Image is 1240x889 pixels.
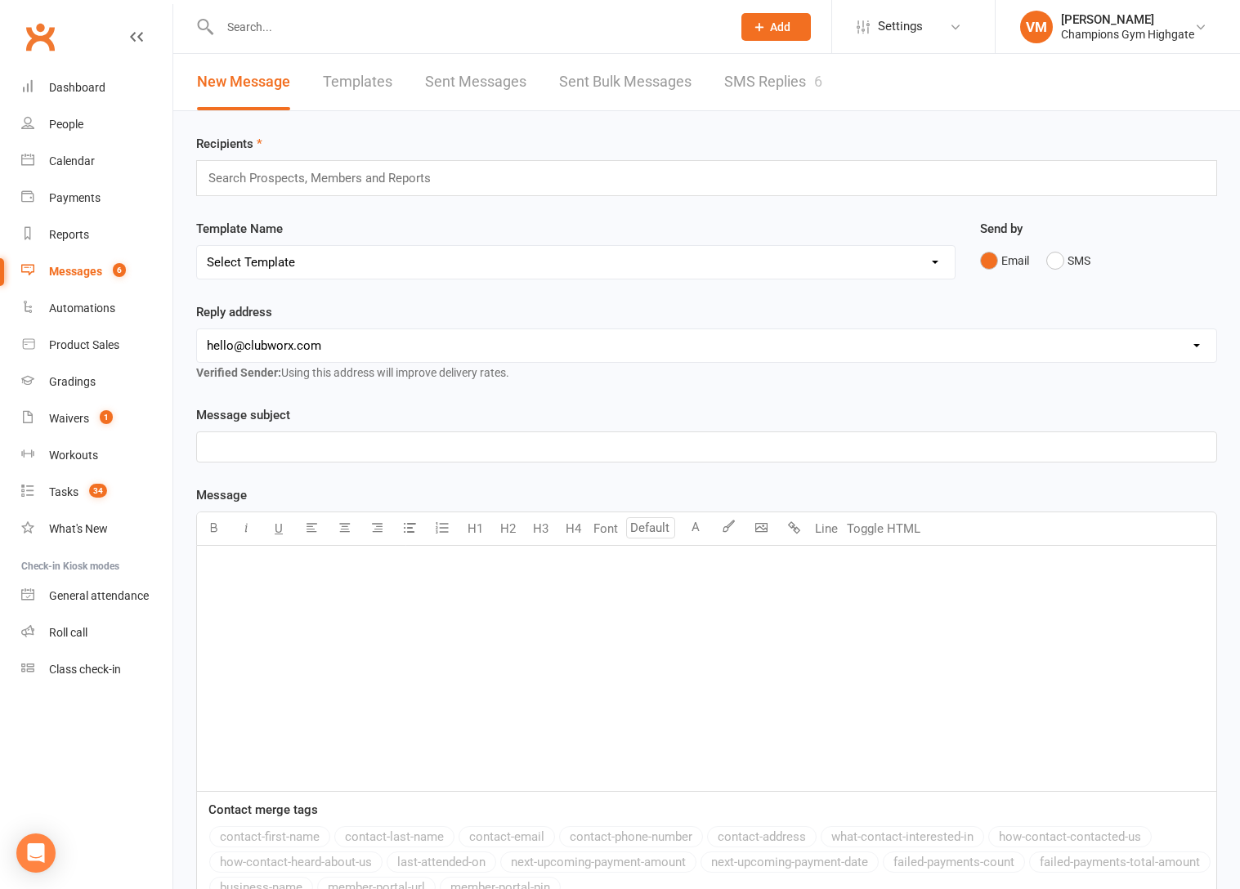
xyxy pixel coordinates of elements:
[626,517,675,538] input: Default
[49,412,89,425] div: Waivers
[49,228,89,241] div: Reports
[49,626,87,639] div: Roll call
[275,521,283,536] span: U
[196,405,290,425] label: Message subject
[196,302,272,322] label: Reply address
[49,81,105,94] div: Dashboard
[21,511,172,547] a: What's New
[21,253,172,290] a: Messages 6
[557,512,589,545] button: H4
[196,134,262,154] label: Recipients
[196,219,283,239] label: Template Name
[49,191,101,204] div: Payments
[21,290,172,327] a: Automations
[215,16,720,38] input: Search...
[49,589,149,602] div: General attendance
[21,578,172,614] a: General attendance kiosk mode
[1046,245,1090,276] button: SMS
[113,263,126,277] span: 6
[679,512,712,545] button: A
[21,327,172,364] a: Product Sales
[323,54,392,110] a: Templates
[21,437,172,474] a: Workouts
[21,69,172,106] a: Dashboard
[21,614,172,651] a: Roll call
[100,410,113,424] span: 1
[262,512,295,545] button: U
[49,154,95,168] div: Calendar
[49,265,102,278] div: Messages
[491,512,524,545] button: H2
[1020,11,1053,43] div: VM
[49,375,96,388] div: Gradings
[1061,27,1194,42] div: Champions Gym Highgate
[21,217,172,253] a: Reports
[196,366,281,379] strong: Verified Sender:
[49,302,115,315] div: Automations
[980,219,1023,239] label: Send by
[20,16,60,57] a: Clubworx
[49,118,83,131] div: People
[196,485,247,505] label: Message
[21,400,172,437] a: Waivers 1
[980,245,1029,276] button: Email
[89,484,107,498] span: 34
[49,663,121,676] div: Class check-in
[49,485,78,498] div: Tasks
[724,54,822,110] a: SMS Replies6
[208,800,318,820] label: Contact merge tags
[21,180,172,217] a: Payments
[559,54,692,110] a: Sent Bulk Messages
[814,73,822,90] div: 6
[21,143,172,180] a: Calendar
[49,522,108,535] div: What's New
[21,651,172,688] a: Class kiosk mode
[878,8,923,45] span: Settings
[425,54,526,110] a: Sent Messages
[196,366,509,379] span: Using this address will improve delivery rates.
[843,512,924,545] button: Toggle HTML
[197,54,290,110] a: New Message
[741,13,811,41] button: Add
[589,512,622,545] button: Font
[49,338,119,351] div: Product Sales
[1061,12,1194,27] div: [PERSON_NAME]
[21,106,172,143] a: People
[16,833,56,873] div: Open Intercom Messenger
[21,364,172,400] a: Gradings
[770,20,790,34] span: Add
[207,168,446,189] input: Search Prospects, Members and Reports
[21,474,172,511] a: Tasks 34
[810,512,843,545] button: Line
[459,512,491,545] button: H1
[49,449,98,462] div: Workouts
[524,512,557,545] button: H3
